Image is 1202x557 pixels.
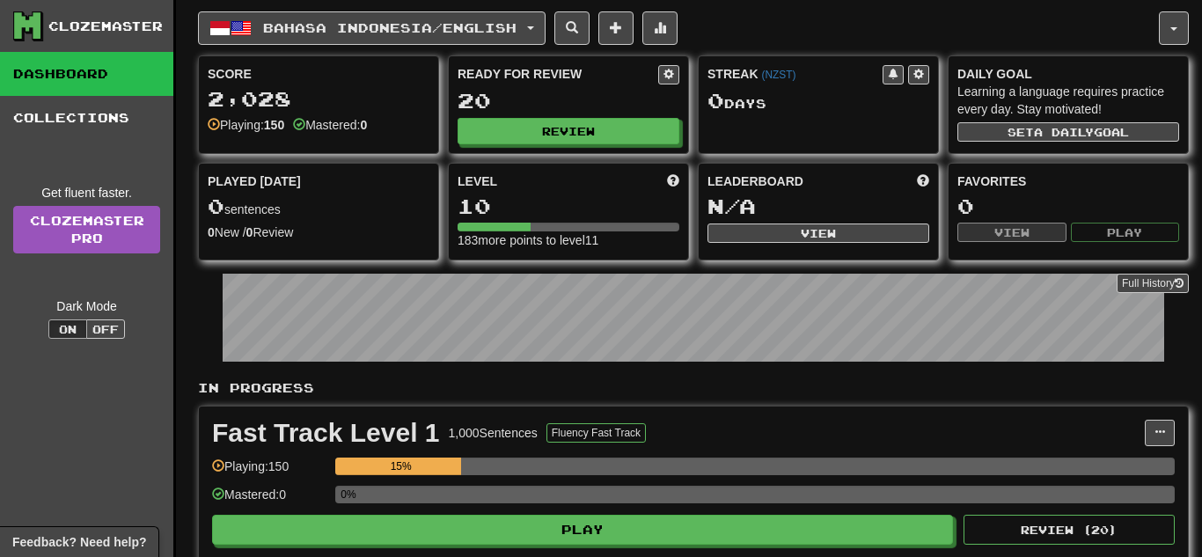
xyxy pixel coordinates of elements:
button: Add sentence to collection [598,11,634,45]
div: Playing: 150 [212,458,326,487]
div: Learning a language requires practice every day. Stay motivated! [957,83,1179,118]
span: Level [458,172,497,190]
button: Review [458,118,679,144]
button: View [957,223,1066,242]
button: View [707,224,929,243]
div: sentences [208,195,429,218]
span: a daily [1034,126,1094,138]
div: 0 [957,195,1179,217]
div: New / Review [208,224,429,241]
div: Dark Mode [13,297,160,315]
button: Full History [1117,274,1189,293]
button: Seta dailygoal [957,122,1179,142]
strong: 150 [264,118,284,132]
div: Streak [707,65,883,83]
button: Play [212,515,953,545]
div: Playing: [208,116,284,134]
div: Score [208,65,429,83]
strong: 0 [246,225,253,239]
div: 2,028 [208,88,429,110]
strong: 0 [360,118,367,132]
div: Mastered: [293,116,367,134]
button: More stats [642,11,678,45]
a: (NZST) [761,69,795,81]
div: 15% [341,458,461,475]
div: 1,000 Sentences [449,424,538,442]
div: 10 [458,195,679,217]
a: ClozemasterPro [13,206,160,253]
span: Played [DATE] [208,172,301,190]
button: Fluency Fast Track [546,423,646,443]
span: Bahasa Indonesia / English [263,20,517,35]
span: 0 [208,194,224,218]
div: Favorites [957,172,1179,190]
strong: 0 [208,225,215,239]
div: Ready for Review [458,65,658,83]
button: Off [86,319,125,339]
div: Get fluent faster. [13,184,160,202]
button: Review (20) [964,515,1175,545]
button: On [48,319,87,339]
button: Play [1071,223,1180,242]
div: 183 more points to level 11 [458,231,679,249]
div: Fast Track Level 1 [212,420,440,446]
button: Search sentences [554,11,590,45]
span: Leaderboard [707,172,803,190]
div: Clozemaster [48,18,163,35]
span: This week in points, UTC [917,172,929,190]
div: Daily Goal [957,65,1179,83]
span: 0 [707,88,724,113]
button: Bahasa Indonesia/English [198,11,546,45]
span: N/A [707,194,756,218]
span: Score more points to level up [667,172,679,190]
div: 20 [458,90,679,112]
div: Day s [707,90,929,113]
span: Open feedback widget [12,533,146,551]
p: In Progress [198,379,1189,397]
div: Mastered: 0 [212,486,326,515]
